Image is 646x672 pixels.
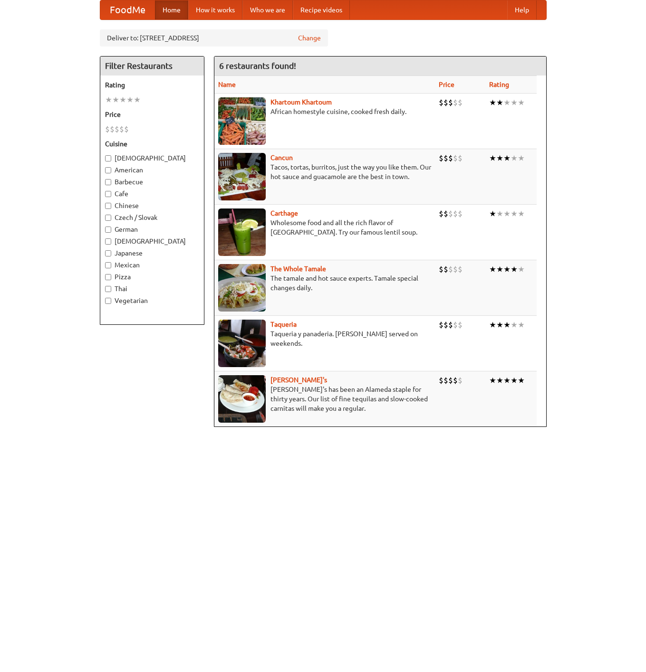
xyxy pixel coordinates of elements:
img: wholetamale.jpg [218,264,266,312]
input: Chinese [105,203,111,209]
li: ★ [503,208,511,219]
li: ★ [126,95,134,105]
li: ★ [503,320,511,330]
li: $ [448,208,453,219]
li: $ [448,264,453,274]
li: $ [453,320,458,330]
li: $ [458,375,463,386]
li: ★ [489,320,496,330]
a: FoodMe [100,0,155,19]
li: ★ [518,320,525,330]
input: American [105,167,111,173]
h5: Price [105,110,199,119]
li: ★ [489,97,496,108]
li: $ [439,208,444,219]
b: Carthage [270,209,298,217]
li: ★ [496,264,503,274]
h5: Rating [105,80,199,90]
a: [PERSON_NAME]'s [270,376,327,384]
a: Who we are [242,0,293,19]
label: Czech / Slovak [105,213,199,222]
li: $ [448,97,453,108]
div: Deliver to: [STREET_ADDRESS] [100,29,328,47]
li: $ [458,264,463,274]
li: ★ [496,97,503,108]
a: Rating [489,81,509,88]
li: $ [124,124,129,134]
label: Japanese [105,248,199,258]
a: Khartoum Khartoum [270,98,332,106]
label: Vegetarian [105,296,199,305]
input: Czech / Slovak [105,215,111,221]
li: $ [439,97,444,108]
li: ★ [511,320,518,330]
a: Name [218,81,236,88]
li: ★ [503,97,511,108]
input: Cafe [105,191,111,197]
li: $ [458,208,463,219]
li: ★ [496,153,503,163]
li: $ [439,320,444,330]
li: $ [105,124,110,134]
b: The Whole Tamale [270,265,326,273]
li: ★ [489,264,496,274]
li: $ [439,375,444,386]
li: $ [458,320,463,330]
li: ★ [489,208,496,219]
label: Cafe [105,189,199,199]
li: ★ [112,95,119,105]
label: [DEMOGRAPHIC_DATA] [105,153,199,163]
li: ★ [511,153,518,163]
img: khartoum.jpg [218,97,266,145]
li: ★ [518,264,525,274]
label: German [105,225,199,234]
a: Home [155,0,188,19]
a: Cancun [270,154,293,161]
a: Taqueria [270,321,297,328]
li: $ [444,97,448,108]
p: African homestyle cuisine, cooked fresh daily. [218,107,431,116]
p: Tacos, tortas, burritos, just the way you like them. Our hot sauce and guacamole are the best in ... [218,162,431,181]
p: The tamale and hot sauce experts. Tamale special changes daily. [218,274,431,293]
li: $ [458,97,463,108]
li: $ [119,124,124,134]
li: $ [110,124,115,134]
h4: Filter Restaurants [100,57,204,76]
p: [PERSON_NAME]'s has been an Alameda staple for thirty years. Our list of fine tequilas and slow-c... [218,385,431,413]
input: Japanese [105,250,111,256]
li: $ [444,153,448,163]
li: ★ [503,264,511,274]
li: $ [453,97,458,108]
li: ★ [518,375,525,386]
h5: Cuisine [105,139,199,149]
label: [DEMOGRAPHIC_DATA] [105,237,199,246]
li: $ [448,153,453,163]
img: cancun.jpg [218,153,266,200]
li: ★ [511,208,518,219]
img: taqueria.jpg [218,320,266,367]
label: Chinese [105,201,199,210]
input: [DEMOGRAPHIC_DATA] [105,155,111,161]
label: Pizza [105,272,199,282]
li: ★ [496,208,503,219]
li: $ [439,153,444,163]
li: ★ [511,97,518,108]
input: Mexican [105,262,111,268]
li: ★ [511,375,518,386]
li: ★ [489,153,496,163]
li: ★ [134,95,141,105]
a: Change [298,33,321,43]
li: $ [444,375,448,386]
p: Wholesome food and all the rich flavor of [GEOGRAPHIC_DATA]. Try our famous lentil soup. [218,218,431,237]
li: ★ [503,153,511,163]
li: $ [444,208,448,219]
ng-pluralize: 6 restaurants found! [219,61,296,70]
li: ★ [511,264,518,274]
li: $ [115,124,119,134]
label: American [105,165,199,175]
li: ★ [503,375,511,386]
label: Thai [105,284,199,293]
